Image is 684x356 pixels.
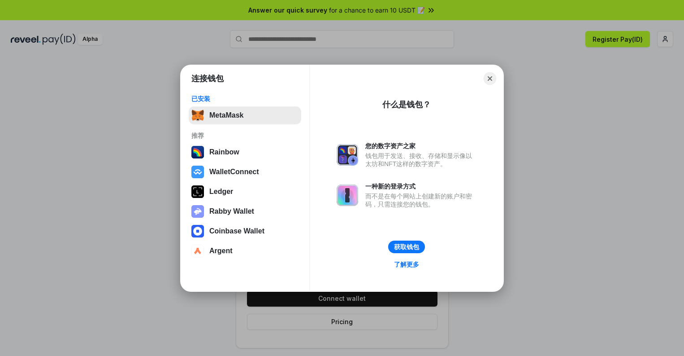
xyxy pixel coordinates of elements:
div: MetaMask [209,111,243,119]
div: 推荐 [191,132,299,140]
img: svg+xml,%3Csvg%20xmlns%3D%22http%3A%2F%2Fwww.w3.org%2F2000%2Fsvg%22%20fill%3D%22none%22%20viewBox... [191,205,204,218]
img: svg+xml,%3Csvg%20xmlns%3D%22http%3A%2F%2Fwww.w3.org%2F2000%2Fsvg%22%20width%3D%2228%22%20height%3... [191,185,204,198]
img: svg+xml,%3Csvg%20width%3D%2228%22%20height%3D%2228%22%20viewBox%3D%220%200%2028%2028%22%20fill%3D... [191,166,204,178]
button: Coinbase Wallet [189,222,301,240]
div: Coinbase Wallet [209,227,264,235]
img: svg+xml,%3Csvg%20width%3D%22120%22%20height%3D%22120%22%20viewBox%3D%220%200%20120%20120%22%20fil... [191,146,204,158]
img: svg+xml,%3Csvg%20fill%3D%22none%22%20height%3D%2233%22%20viewBox%3D%220%200%2035%2033%22%20width%... [191,109,204,122]
div: 获取钱包 [394,243,419,251]
div: 了解更多 [394,260,419,268]
button: Close [484,72,496,85]
div: Argent [209,247,233,255]
div: Rainbow [209,148,239,156]
button: Rainbow [189,143,301,161]
div: 什么是钱包？ [382,99,431,110]
img: svg+xml,%3Csvg%20width%3D%2228%22%20height%3D%2228%22%20viewBox%3D%220%200%2028%2028%22%20fill%3D... [191,225,204,237]
img: svg+xml,%3Csvg%20xmlns%3D%22http%3A%2F%2Fwww.w3.org%2F2000%2Fsvg%22%20fill%3D%22none%22%20viewBox... [337,185,358,206]
div: WalletConnect [209,168,259,176]
div: 而不是在每个网站上创建新的账户和密码，只需连接您的钱包。 [365,192,476,208]
button: MetaMask [189,106,301,124]
button: Argent [189,242,301,260]
button: Rabby Wallet [189,202,301,220]
a: 了解更多 [389,259,424,270]
div: 钱包用于发送、接收、存储和显示像以太坊和NFT这样的数字资产。 [365,152,476,168]
div: Rabby Wallet [209,207,254,215]
button: WalletConnect [189,163,301,181]
h1: 连接钱包 [191,73,224,84]
button: 获取钱包 [388,241,425,253]
div: Ledger [209,188,233,196]
button: Ledger [189,183,301,201]
div: 一种新的登录方式 [365,182,476,190]
div: 您的数字资产之家 [365,142,476,150]
img: svg+xml,%3Csvg%20width%3D%2228%22%20height%3D%2228%22%20viewBox%3D%220%200%2028%2028%22%20fill%3D... [191,245,204,257]
img: svg+xml,%3Csvg%20xmlns%3D%22http%3A%2F%2Fwww.w3.org%2F2000%2Fsvg%22%20fill%3D%22none%22%20viewBox... [337,144,358,166]
div: 已安装 [191,95,299,103]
